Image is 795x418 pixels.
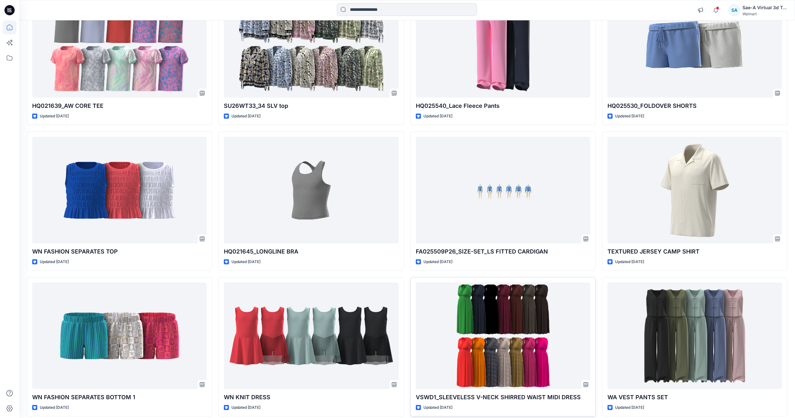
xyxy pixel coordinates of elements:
[231,404,260,411] p: Updated [DATE]
[40,404,69,411] p: Updated [DATE]
[32,247,207,256] p: WN FASHION SEPARATES TOP
[607,101,782,110] p: HQ025530_FOLDOVER SHORTS
[742,11,787,16] div: Walmart
[224,137,398,243] a: HQ021645_LONGLINE BRA
[416,137,590,243] a: FA025509P26_SIZE-SET_LS FITTED CARDIGAN
[40,259,69,265] p: Updated [DATE]
[607,393,782,402] p: WA VEST PANTS SET
[231,113,260,120] p: Updated [DATE]
[40,113,69,120] p: Updated [DATE]
[423,113,452,120] p: Updated [DATE]
[607,137,782,243] a: TEXTURED JERSEY CAMP SHIRT
[416,101,590,110] p: HQ025540_Lace Fleece Pants
[423,259,452,265] p: Updated [DATE]
[615,404,644,411] p: Updated [DATE]
[32,137,207,243] a: WN FASHION SEPARATES TOP
[416,393,590,402] p: VSWD1_SLEEVELESS V-NECK SHIRRED WAIST MIDI DRESS
[728,4,740,16] div: SA
[224,393,398,402] p: WN KNIT DRESS
[607,247,782,256] p: TEXTURED JERSEY CAMP SHIRT
[32,282,207,389] a: WN FASHION SEPARATES BOTTOM 1
[224,101,398,110] p: SU26WT33_34 SLV top
[607,282,782,389] a: WA VEST PANTS SET
[423,404,452,411] p: Updated [DATE]
[416,247,590,256] p: FA025509P26_SIZE-SET_LS FITTED CARDIGAN
[224,247,398,256] p: HQ021645_LONGLINE BRA
[32,101,207,110] p: HQ021639_AW CORE TEE
[615,113,644,120] p: Updated [DATE]
[231,259,260,265] p: Updated [DATE]
[224,282,398,389] a: WN KNIT DRESS
[615,259,644,265] p: Updated [DATE]
[416,282,590,389] a: VSWD1_SLEEVELESS V-NECK SHIRRED WAIST MIDI DRESS
[32,393,207,402] p: WN FASHION SEPARATES BOTTOM 1
[742,4,787,11] div: Sae-A Virtual 3d Team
